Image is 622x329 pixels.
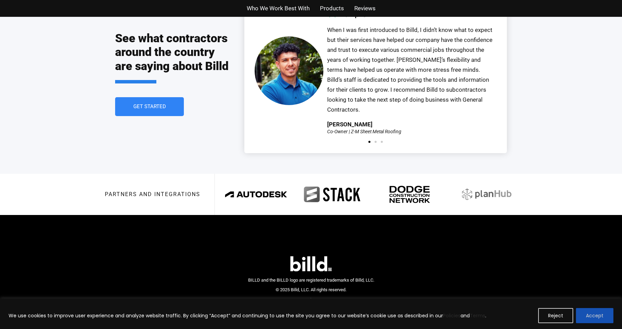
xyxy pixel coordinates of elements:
[255,8,497,134] div: 1 / 3
[368,141,370,143] span: Go to slide 1
[105,192,200,197] h3: Partners and integrations
[375,141,377,143] span: Go to slide 2
[248,277,374,293] span: BILLD and the BILLD logo are registered trademarks of Billd, LLC. © 2025 Billd, LLC. All rights r...
[538,308,573,323] button: Reject
[327,26,492,113] span: When I was first introduced to Billd, I didn’t know what to expect but their services have helped...
[115,97,184,116] a: Get Started
[443,312,460,319] a: Policies
[576,308,613,323] button: Accept
[354,3,376,13] a: Reviews
[313,298,340,305] a: Privacy Policy
[327,122,373,127] div: [PERSON_NAME]
[283,298,309,305] a: Terms of Use
[381,141,383,143] span: Go to slide 3
[9,311,486,320] p: We use cookies to improve user experience and analyze website traffic. By clicking “Accept” and c...
[327,129,401,134] div: Co-Owner | Z-M Sheet Metal Roofing
[247,3,310,13] a: Who We Work Best With
[115,31,231,83] h2: See what contractors around the country are saying about Billd
[283,298,340,305] nav: Menu
[133,104,166,109] span: Get Started
[320,3,344,13] a: Products
[470,312,485,319] a: Terms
